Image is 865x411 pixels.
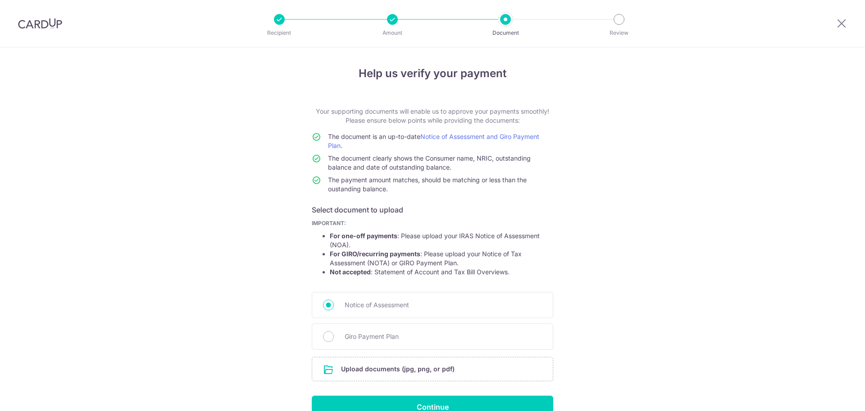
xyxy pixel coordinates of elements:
[312,204,553,215] h6: Select document to upload
[472,28,539,37] p: Document
[328,154,531,171] span: The document clearly shows the Consumer name, NRIC, outstanding balance and date of outstanding b...
[312,107,553,125] p: Your supporting documents will enable us to approve your payments smoothly! Please ensure below p...
[328,133,539,149] span: The document is an up-to-date .
[330,249,553,268] li: : Please upload your Notice of Tax Assessment (NOTA) or GIRO Payment Plan.
[330,232,397,240] strong: For one-off payments
[18,18,62,29] img: CardUp
[345,300,542,310] span: Notice of Assessment
[330,268,553,277] li: : Statement of Account and Tax Bill Overviews.
[312,65,553,82] h4: Help us verify your payment
[807,384,856,406] iframe: Opens a widget where you can find more information
[312,220,346,226] b: IMPORTANT:
[330,231,553,249] li: : Please upload your IRAS Notice of Assessment (NOA).
[586,28,652,37] p: Review
[328,176,527,193] span: The payment amount matches, should be matching or less than the oustanding balance.
[330,268,371,276] strong: Not accepted
[246,28,313,37] p: Recipient
[328,133,539,149] a: Notice of Assessment and Giro Payment Plan
[330,250,420,258] strong: For GIRO/recurring payments
[345,331,542,342] span: Giro Payment Plan
[359,28,426,37] p: Amount
[312,357,553,381] div: Upload documents (jpg, png, or pdf)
